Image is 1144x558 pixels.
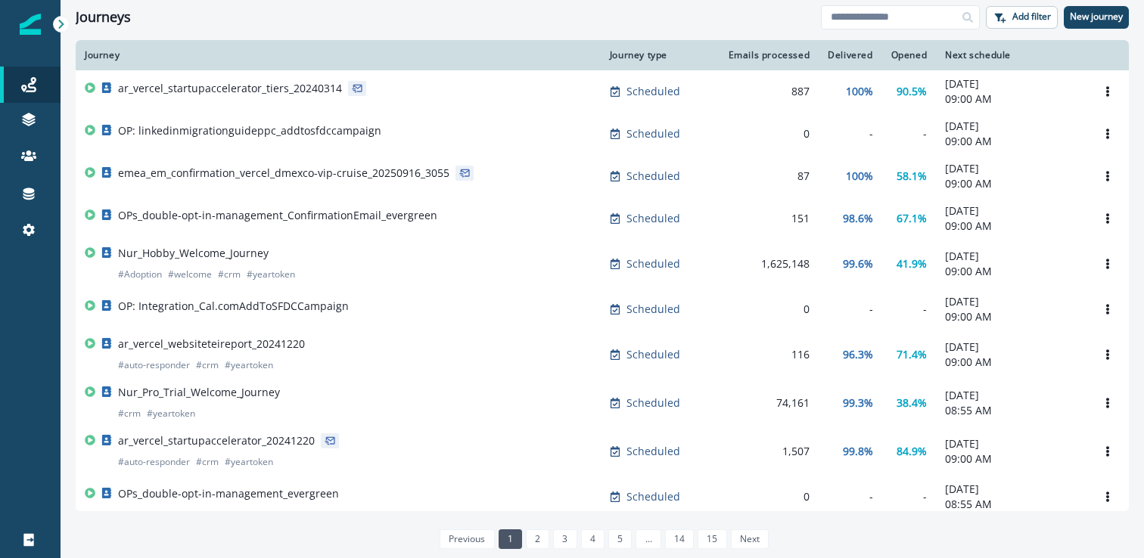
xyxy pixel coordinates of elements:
[723,347,810,362] div: 116
[626,256,680,271] p: Scheduled
[1096,122,1120,145] button: Options
[945,203,1077,219] p: [DATE]
[436,529,769,549] ul: Pagination
[723,395,810,411] div: 74,161
[76,155,1129,197] a: emea_em_confirmation_vercel_dmexco-vip-cruise_20250916_3055Scheduled87100%58.1%[DATE]09:00 AMOptions
[1096,253,1120,275] button: Options
[626,489,680,504] p: Scheduled
[945,355,1077,370] p: 09:00 AM
[945,309,1077,324] p: 09:00 AM
[945,403,1077,418] p: 08:55 AM
[118,336,305,352] p: ar_vercel_websiteteireport_20241220
[945,436,1077,451] p: [DATE]
[731,529,769,549] a: Next page
[196,454,219,470] p: # crm
[76,379,1129,427] a: Nur_Pro_Trial_Welcome_Journey#crm#yeartokenScheduled74,16199.3%38.4%[DATE]08:55 AMOptions
[891,302,928,317] div: -
[85,49,592,61] div: Journey
[843,211,873,226] p: 98.6%
[225,358,273,373] p: # yeartoken
[76,9,131,26] h1: Journeys
[986,6,1058,29] button: Add filter
[897,84,927,99] p: 90.5%
[945,91,1077,107] p: 09:00 AM
[1096,440,1120,463] button: Options
[76,427,1129,476] a: ar_vercel_startupaccelerator_20241220#auto-responder#crm#yeartokenScheduled1,50799.8%84.9%[DATE]0...
[626,169,680,184] p: Scheduled
[945,119,1077,134] p: [DATE]
[608,529,632,549] a: Page 5
[723,302,810,317] div: 0
[20,14,41,35] img: Inflection
[553,529,577,549] a: Page 3
[723,211,810,226] div: 151
[118,166,449,181] p: emea_em_confirmation_vercel_dmexco-vip-cruise_20250916_3055
[168,267,212,282] p: # welcome
[945,49,1077,61] div: Next schedule
[118,81,342,96] p: ar_vercel_startupaccelerator_tiers_20240314
[723,49,810,61] div: Emails processed
[828,49,872,61] div: Delivered
[897,169,927,184] p: 58.1%
[76,113,1129,155] a: OP: linkedinmigrationguideppc_addtosfdccampaignScheduled0--[DATE]09:00 AMOptions
[945,249,1077,264] p: [DATE]
[118,406,141,421] p: # crm
[945,497,1077,512] p: 08:55 AM
[626,347,680,362] p: Scheduled
[945,76,1077,91] p: [DATE]
[118,433,315,448] p: ar_vercel_startupaccelerator_20241220
[1096,343,1120,366] button: Options
[218,267,241,282] p: # crm
[76,288,1129,330] a: OP: Integration_Cal.comAddToSFDCCampaignScheduled0--[DATE]09:00 AMOptions
[945,388,1077,403] p: [DATE]
[626,444,680,459] p: Scheduled
[897,444,927,459] p: 84.9%
[196,358,219,373] p: # crm
[626,302,680,317] p: Scheduled
[945,482,1077,497] p: [DATE]
[76,197,1129,240] a: OPs_double-opt-in-management_ConfirmationEmail_evergreenScheduled15198.6%67.1%[DATE]09:00 AMOptions
[723,169,810,184] div: 87
[843,347,873,362] p: 96.3%
[945,161,1077,176] p: [DATE]
[897,347,927,362] p: 71.4%
[76,240,1129,288] a: Nur_Hobby_Welcome_Journey#Adoption#welcome#crm#yeartokenScheduled1,625,14899.6%41.9%[DATE]09:00 A...
[723,489,810,504] div: 0
[499,529,522,549] a: Page 1 is your current page
[828,126,872,141] div: -
[118,123,381,138] p: OP: linkedinmigrationguideppc_addtosfdccampaign
[945,451,1077,467] p: 09:00 AM
[843,256,873,271] p: 99.6%
[581,529,605,549] a: Page 4
[843,444,873,459] p: 99.8%
[118,385,280,400] p: Nur_Pro_Trial_Welcome_Journey
[1012,11,1051,22] p: Add filter
[118,246,269,261] p: Nur_Hobby_Welcome_Journey
[891,126,928,141] div: -
[828,489,872,504] div: -
[76,476,1129,518] a: OPs_double-opt-in-management_evergreenScheduled0--[DATE]08:55 AMOptions
[526,529,549,549] a: Page 2
[118,299,349,314] p: OP: Integration_Cal.comAddToSFDCCampaign
[891,489,928,504] div: -
[897,395,927,411] p: 38.4%
[1096,298,1120,321] button: Options
[897,256,927,271] p: 41.9%
[118,486,339,501] p: OPs_double-opt-in-management_evergreen
[225,454,273,470] p: # yeartoken
[945,219,1077,234] p: 09:00 AM
[723,444,810,459] div: 1,507
[636,529,661,549] a: Jump forward
[118,267,162,282] p: # Adoption
[846,169,873,184] p: 100%
[828,302,872,317] div: -
[891,49,928,61] div: Opened
[897,211,927,226] p: 67.1%
[723,84,810,99] div: 887
[1096,485,1120,508] button: Options
[626,126,680,141] p: Scheduled
[1064,6,1129,29] button: New journey
[945,294,1077,309] p: [DATE]
[76,330,1129,379] a: ar_vercel_websiteteireport_20241220#auto-responder#crm#yeartokenScheduled11696.3%71.4%[DATE]09:00...
[843,395,873,411] p: 99.3%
